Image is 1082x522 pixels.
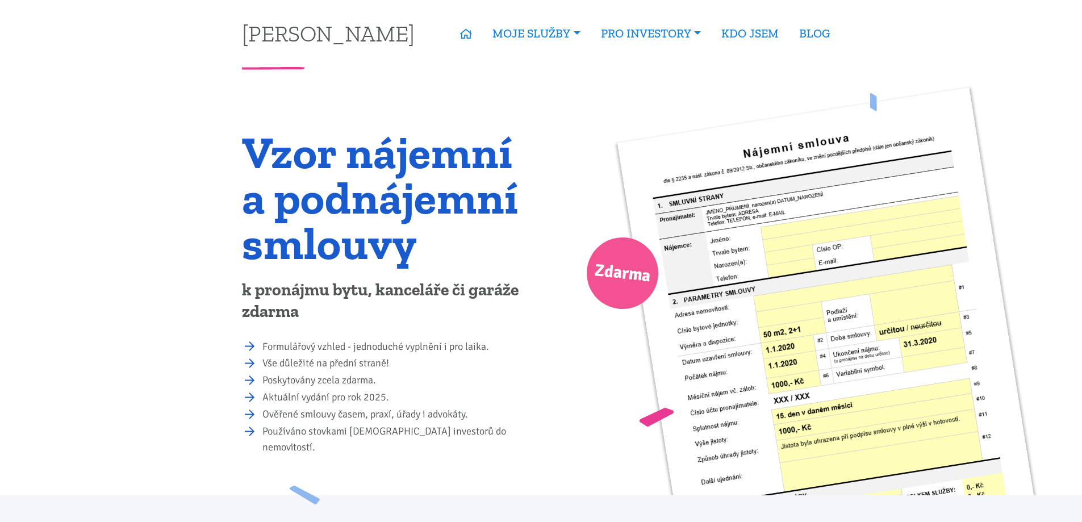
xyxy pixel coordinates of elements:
li: Používáno stovkami [DEMOGRAPHIC_DATA] investorů do nemovitostí. [262,424,533,456]
a: KDO JSEM [711,20,789,47]
a: [PERSON_NAME] [242,22,415,44]
p: k pronájmu bytu, kanceláře či garáže zdarma [242,279,533,323]
li: Vše důležité na přední straně! [262,356,533,371]
li: Formulářový vzhled - jednoduché vyplnění i pro laika. [262,339,533,355]
span: Zdarma [593,256,652,291]
a: MOJE SLUŽBY [482,20,590,47]
a: PRO INVESTORY [591,20,711,47]
h1: Vzor nájemní a podnájemní smlouvy [242,130,533,266]
li: Aktuální vydání pro rok 2025. [262,390,533,406]
a: BLOG [789,20,840,47]
li: Ověřené smlouvy časem, praxí, úřady i advokáty. [262,407,533,423]
li: Poskytovány zcela zdarma. [262,373,533,389]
